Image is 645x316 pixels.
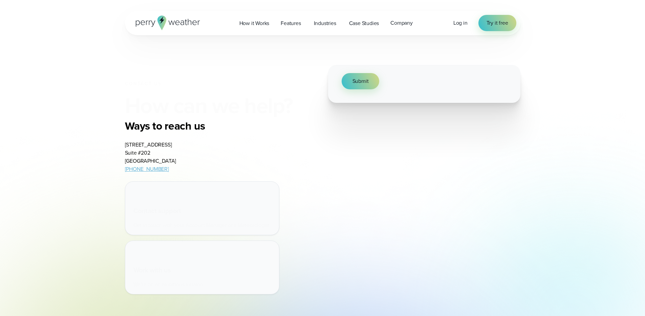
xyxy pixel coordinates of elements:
[314,19,336,27] span: Industries
[239,19,270,27] span: How it Works
[125,165,169,173] a: [PHONE_NUMBER]
[352,77,369,85] span: Submit
[349,19,379,27] span: Case Studies
[390,19,413,27] span: Company
[343,16,385,30] a: Case Studies
[125,141,176,173] address: [STREET_ADDRESS] Suite #202 [GEOGRAPHIC_DATA]
[234,16,275,30] a: How it Works
[453,19,468,27] a: Log in
[478,15,516,31] a: Try it free
[342,73,380,89] button: Submit
[487,19,508,27] span: Try it free
[125,119,283,133] h3: Ways to reach us
[281,19,301,27] span: Features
